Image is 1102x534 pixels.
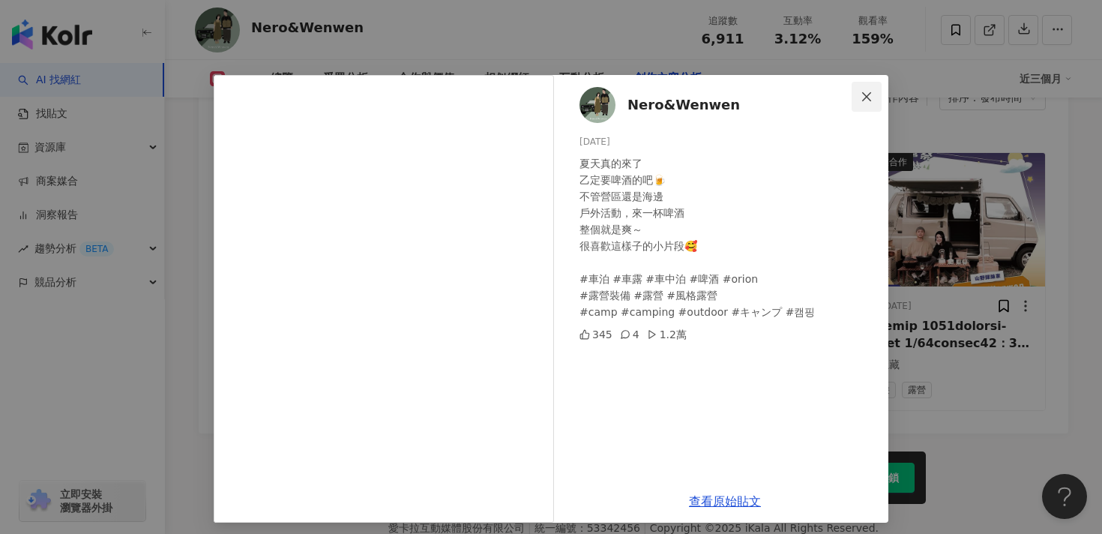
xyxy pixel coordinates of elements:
[579,326,612,343] div: 345
[647,326,687,343] div: 1.2萬
[689,494,761,508] a: 查看原始貼文
[627,94,740,115] span: Nero&Wenwen
[579,155,876,320] div: 夏天真的來了 乙定要啤酒的吧🍺 不管營區還是海邊 戶外活動，來一杯啤酒 整個就是爽～ 很喜歡這樣子的小片段🥰 #車泊 #車露 #車中泊 #啤酒 #orion #露營裝備 #露營 #風格露營 #c...
[852,82,882,112] button: Close
[620,326,639,343] div: 4
[579,87,615,123] img: KOL Avatar
[579,135,876,149] div: [DATE]
[579,87,855,123] a: KOL AvatarNero&Wenwen
[861,91,873,103] span: close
